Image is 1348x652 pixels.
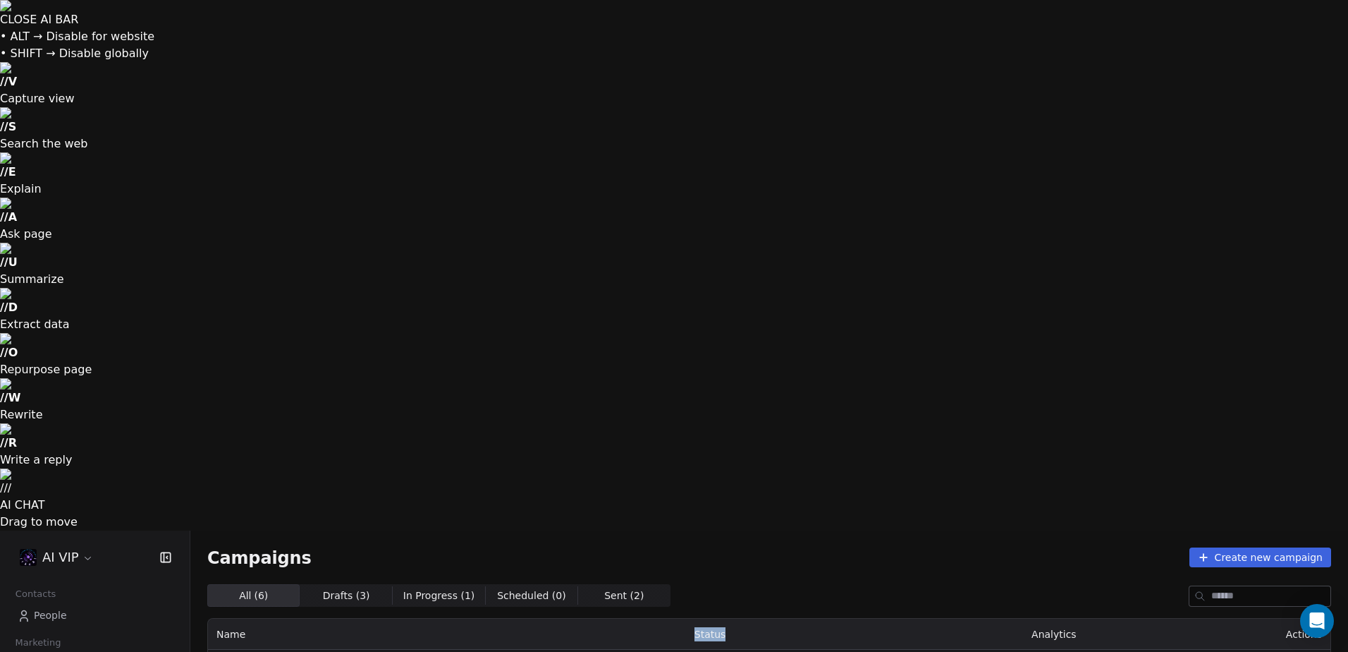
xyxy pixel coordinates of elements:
th: Status [686,619,862,650]
span: Scheduled ( 0 ) [497,588,566,603]
th: Name [208,619,686,650]
th: Actions [1246,619,1330,650]
button: AI VIP [17,545,97,569]
th: Analytics [862,619,1246,650]
a: People [11,604,178,627]
div: Open Intercom Messenger [1300,604,1334,638]
span: AI VIP [42,548,79,567]
span: In Progress ( 1 ) [403,588,475,603]
span: Sent ( 2 ) [604,588,644,603]
span: Contacts [9,584,62,605]
span: Campaigns [207,548,312,567]
button: Create new campaign [1189,548,1331,567]
span: People [34,608,67,623]
span: Drafts ( 3 ) [323,588,370,603]
img: 2025-01-15_18-31-34.jpg [20,549,37,566]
